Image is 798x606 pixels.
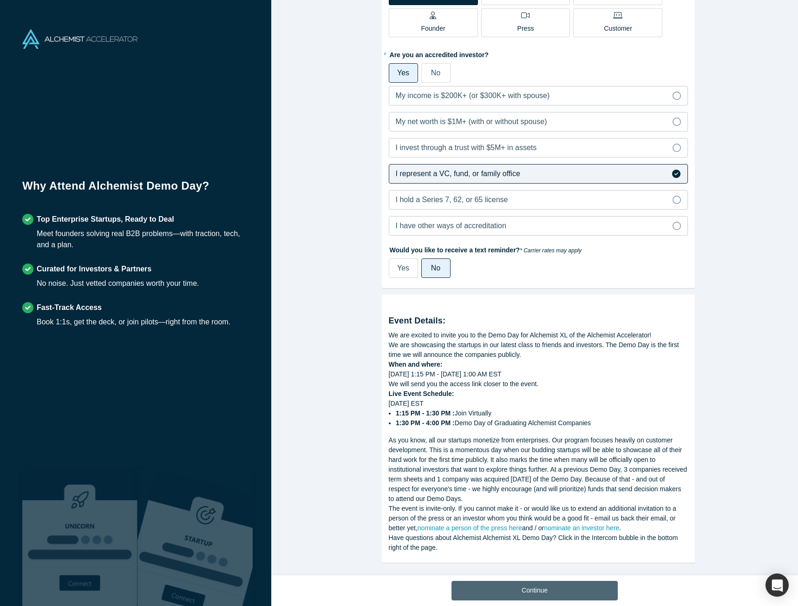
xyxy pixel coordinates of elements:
[389,533,688,553] div: Have questions about Alchemist Alchemist XL Demo Day? Click in the Intercom bubble in the bottom ...
[396,419,455,427] strong: 1:30 PM - 4:00 PM :
[396,196,508,204] span: I hold a Series 7, 62, or 65 license
[37,215,174,223] strong: Top Enterprise Startups, Ready to Deal
[389,316,446,325] strong: Event Details:
[137,469,253,606] img: Prism AI
[431,264,440,272] span: No
[397,69,409,77] span: Yes
[389,340,688,360] div: We are showcasing the startups in our latest class to friends and investors. The Demo Day is the ...
[396,92,550,99] span: My income is $200K+ (or $300K+ with spouse)
[520,247,582,254] em: * Carrier rates may apply
[389,369,688,379] div: [DATE] 1:15 PM - [DATE] 1:00 AM EST
[389,379,688,389] div: We will send you the access link closer to the event.
[396,408,688,418] li: Join Virtually
[517,24,534,33] p: Press
[22,469,137,606] img: Robust Technologies
[37,303,102,311] strong: Fast-Track Access
[544,524,619,532] a: nominate an investor here
[396,118,547,125] span: My net worth is $1M+ (with or without spouse)
[396,409,455,417] strong: 1:15 PM - 1:30 PM :
[389,504,688,533] div: The event is invite-only. If you cannot make it - or would like us to extend an additional invita...
[37,228,249,250] div: Meet founders solving real B2B problems—with traction, tech, and a plan.
[389,390,454,397] strong: Live Event Schedule:
[389,361,443,368] strong: When and where:
[418,524,522,532] a: nominate a person of the press here
[604,24,632,33] p: Customer
[389,47,688,60] label: Are you an accredited investor?
[396,222,506,230] span: I have other ways of accreditation
[451,581,618,600] button: Continue
[396,418,688,428] li: Demo Day of Graduating Alchemist Companies
[389,242,688,255] label: Would you like to receive a text reminder?
[37,265,151,273] strong: Curated for Investors & Partners
[22,29,137,49] img: Alchemist Accelerator Logo
[397,264,409,272] span: Yes
[22,178,249,201] h1: Why Attend Alchemist Demo Day?
[421,24,445,33] p: Founder
[389,330,688,340] div: We are excited to invite you to the Demo Day for Alchemist XL of the Alchemist Accelerator!
[396,144,537,151] span: I invest through a trust with $5M+ in assets
[389,399,688,428] div: [DATE] EST
[37,316,230,328] div: Book 1:1s, get the deck, or join pilots—right from the room.
[389,435,688,504] div: As you know, all our startups monetize from enterprises. Our program focuses heavily on customer ...
[396,170,520,178] span: I represent a VC, fund, or family office
[431,69,440,77] span: No
[37,278,199,289] div: No noise. Just vetted companies worth your time.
